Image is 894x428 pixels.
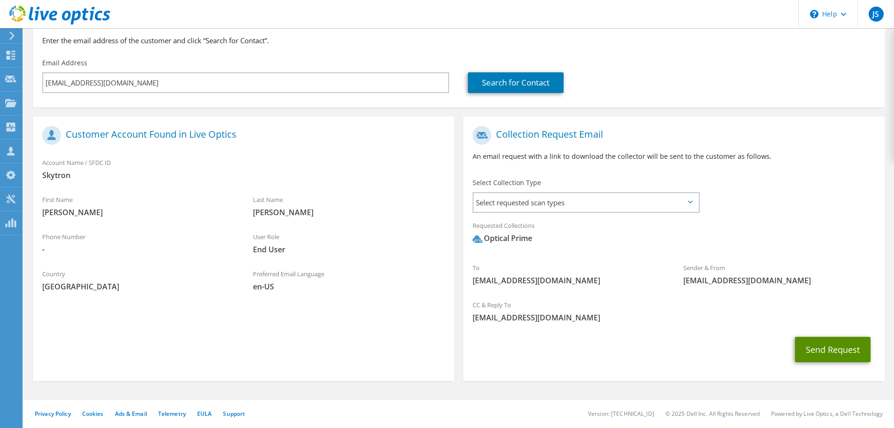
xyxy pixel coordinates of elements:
a: Ads & Email [115,410,147,418]
span: Select requested scan types [474,193,698,212]
span: [GEOGRAPHIC_DATA] [42,281,234,292]
div: First Name [33,190,244,222]
div: To [463,258,674,290]
span: [EMAIL_ADDRESS][DOMAIN_NAME] [473,312,875,323]
div: Last Name [244,190,454,222]
div: Phone Number [33,227,244,259]
div: CC & Reply To [463,295,884,327]
p: An email request with a link to download the collector will be sent to the customer as follows. [473,151,875,162]
span: Skytron [42,170,444,180]
span: [EMAIL_ADDRESS][DOMAIN_NAME] [473,275,665,286]
span: End User [253,244,445,255]
a: Cookies [82,410,104,418]
div: Requested Collections [463,216,884,253]
a: Support [223,410,245,418]
div: Account Name / SFDC ID [33,153,454,185]
span: - [42,244,234,255]
li: Version: [TECHNICAL_ID] [588,410,654,418]
span: [PERSON_NAME] [42,207,234,218]
li: © 2025 Dell Inc. All Rights Reserved [665,410,760,418]
a: Telemetry [158,410,186,418]
div: Country [33,264,244,296]
label: Select Collection Type [473,178,541,187]
span: JS [869,7,884,22]
a: Privacy Policy [35,410,71,418]
h1: Customer Account Found in Live Optics [42,126,440,145]
div: Optical Prime [473,233,532,244]
a: Search for Contact [468,72,564,93]
span: en-US [253,281,445,292]
label: Email Address [42,58,87,68]
li: Powered by Live Optics, a Dell Technology [771,410,883,418]
button: Send Request [795,337,871,362]
div: Sender & From [674,258,885,290]
h1: Collection Request Email [473,126,870,145]
a: EULA [197,410,212,418]
span: [EMAIL_ADDRESS][DOMAIN_NAME] [683,275,875,286]
svg: \n [810,10,818,18]
div: User Role [244,227,454,259]
h3: Enter the email address of the customer and click “Search for Contact”. [42,35,875,46]
div: Preferred Email Language [244,264,454,296]
span: [PERSON_NAME] [253,207,445,218]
